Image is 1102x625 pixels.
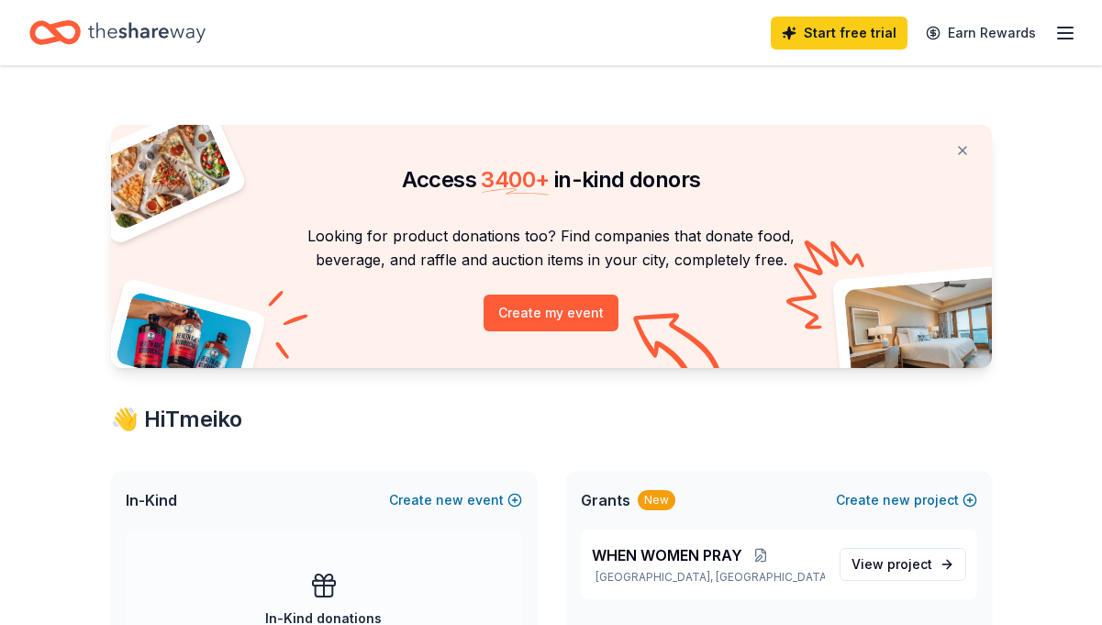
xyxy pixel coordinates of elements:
[771,17,907,50] a: Start free trial
[836,489,977,511] button: Createnewproject
[133,224,970,273] p: Looking for product donations too? Find companies that donate food, beverage, and raffle and auct...
[638,490,675,510] div: New
[484,295,618,331] button: Create my event
[436,489,463,511] span: new
[111,405,992,434] div: 👋 Hi Tmeiko
[840,548,966,581] a: View project
[126,489,177,511] span: In-Kind
[915,17,1047,50] a: Earn Rewards
[402,166,701,193] span: Access in-kind donors
[852,553,932,575] span: View
[633,313,725,382] img: Curvy arrow
[481,166,549,193] span: 3400 +
[883,489,910,511] span: new
[389,489,522,511] button: Createnewevent
[29,11,206,54] a: Home
[887,556,932,572] span: project
[592,570,825,585] p: [GEOGRAPHIC_DATA], [GEOGRAPHIC_DATA]
[581,489,630,511] span: Grants
[592,544,742,566] span: WHEN WOMEN PRAY
[90,114,233,231] img: Pizza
